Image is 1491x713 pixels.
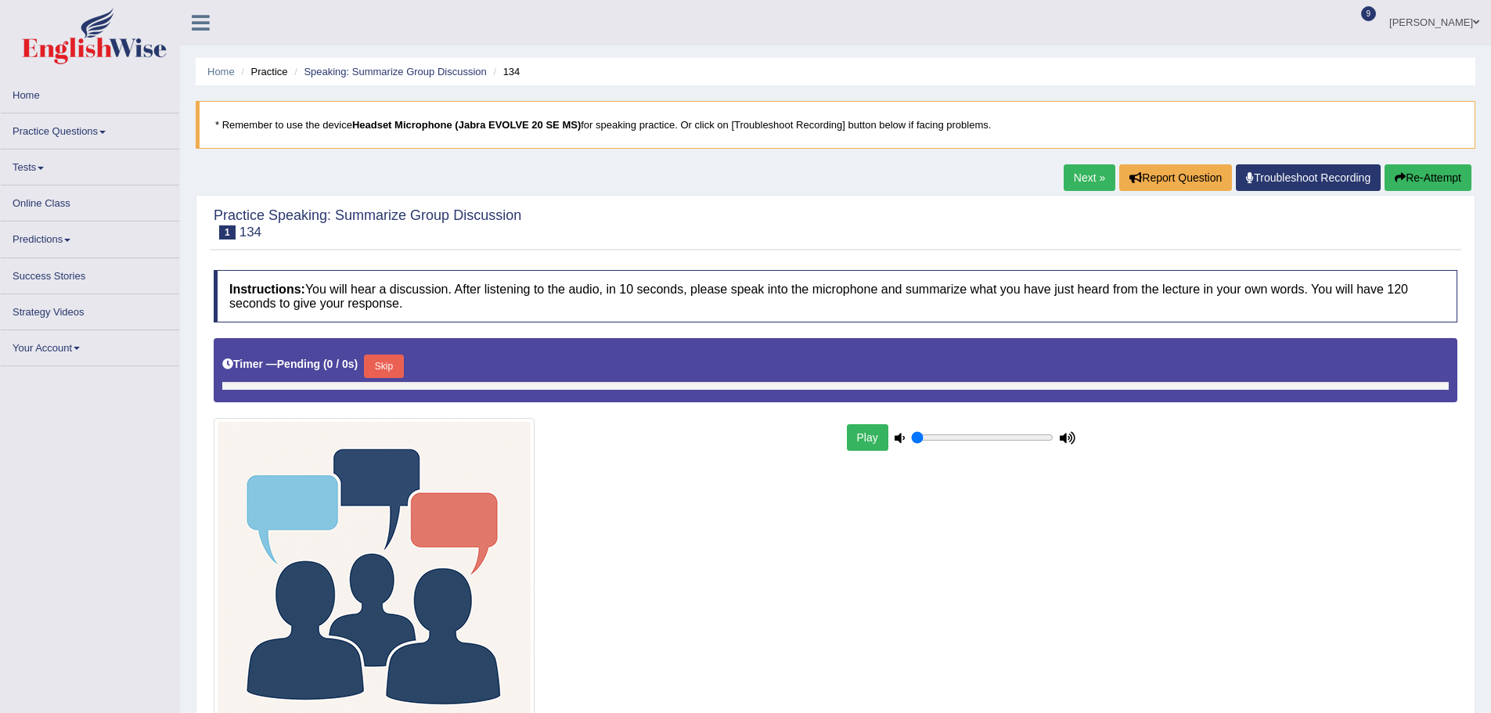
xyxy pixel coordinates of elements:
small: 134 [239,225,261,239]
b: ) [355,358,358,370]
b: Instructions: [229,283,305,296]
a: Predictions [1,221,179,252]
button: Report Question [1119,164,1232,191]
a: Online Class [1,185,179,216]
button: Skip [364,355,403,378]
b: ( [323,358,327,370]
a: Home [207,66,235,77]
li: 134 [489,64,520,79]
a: Practice Questions [1,113,179,144]
h4: You will hear a discussion. After listening to the audio, in 10 seconds, please speak into the mi... [214,270,1457,322]
b: Pending [277,358,320,370]
li: Practice [237,64,287,79]
button: Play [847,424,888,451]
a: Next » [1064,164,1115,191]
span: 1 [219,225,236,239]
b: 0 / 0s [327,358,355,370]
a: Speaking: Summarize Group Discussion [304,66,486,77]
a: Home [1,77,179,108]
span: 9 [1361,6,1377,21]
a: Success Stories [1,258,179,289]
b: Headset Microphone (Jabra EVOLVE 20 SE MS) [352,119,581,131]
a: Your Account [1,330,179,361]
blockquote: * Remember to use the device for speaking practice. Or click on [Troubleshoot Recording] button b... [196,101,1475,149]
h5: Timer — [222,358,358,370]
h2: Practice Speaking: Summarize Group Discussion [214,208,521,239]
a: Troubleshoot Recording [1236,164,1381,191]
button: Re-Attempt [1385,164,1471,191]
a: Tests [1,149,179,180]
a: Strategy Videos [1,294,179,325]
